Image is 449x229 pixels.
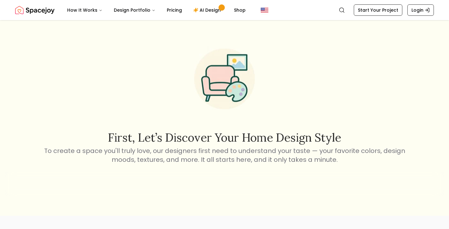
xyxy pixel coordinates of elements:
img: Spacejoy Logo [15,4,55,16]
img: Start Style Quiz Illustration [184,38,265,119]
p: To create a space you'll truly love, our designers first need to understand your taste — your fav... [43,146,406,164]
nav: Main [62,4,251,16]
a: Spacejoy [15,4,55,16]
img: United States [261,6,268,14]
a: Shop [229,4,251,16]
a: Login [407,4,434,16]
button: How It Works [62,4,108,16]
a: Start Your Project [354,4,402,16]
a: Pricing [162,4,187,16]
a: AI Design [188,4,228,16]
h2: First, let’s discover your home design style [43,131,406,144]
button: Design Portfolio [109,4,160,16]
